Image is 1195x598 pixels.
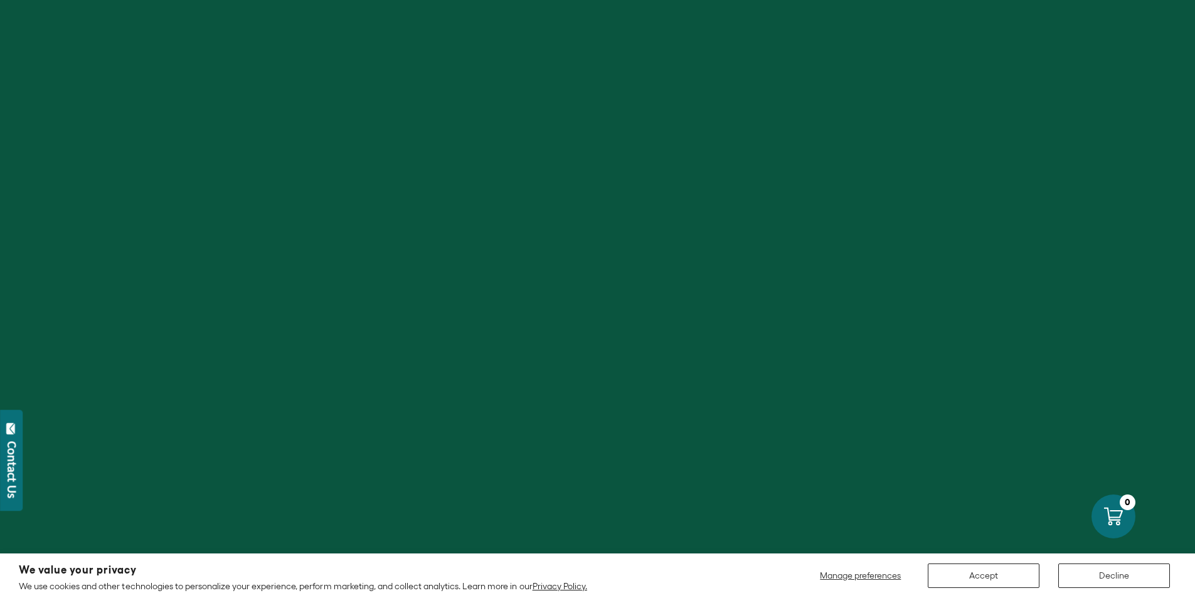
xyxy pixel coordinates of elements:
[533,581,587,591] a: Privacy Policy.
[1058,563,1170,588] button: Decline
[6,441,18,498] div: Contact Us
[812,563,909,588] button: Manage preferences
[1120,494,1135,510] div: 0
[19,580,587,592] p: We use cookies and other technologies to personalize your experience, perform marketing, and coll...
[820,570,901,580] span: Manage preferences
[928,563,1039,588] button: Accept
[19,565,587,575] h2: We value your privacy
